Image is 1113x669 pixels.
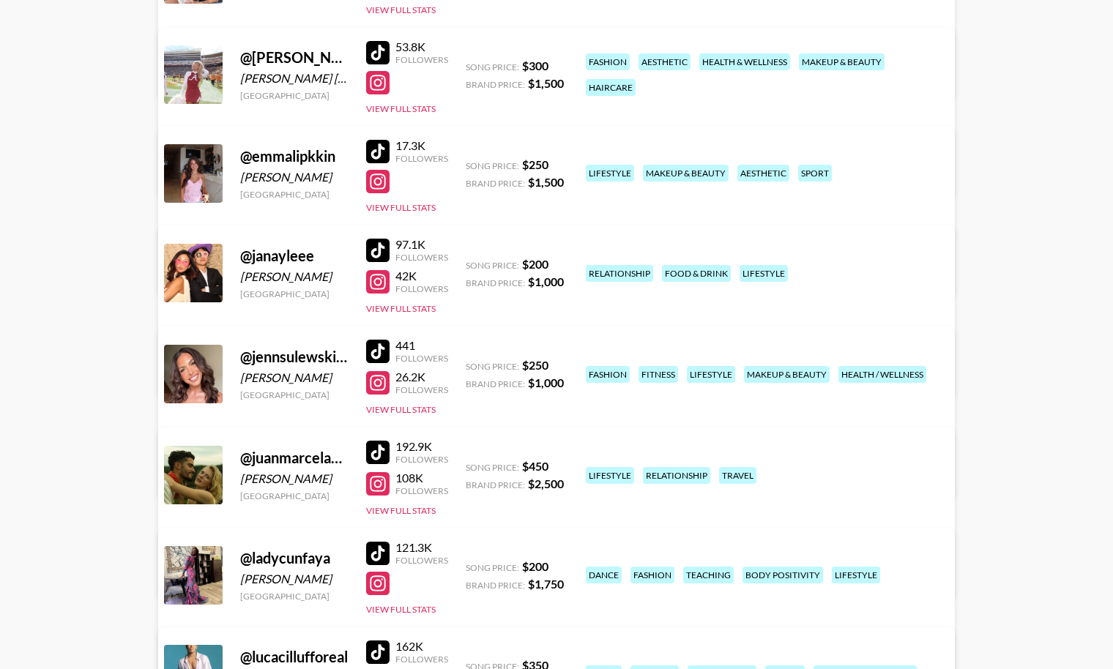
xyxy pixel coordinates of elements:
[395,153,448,164] div: Followers
[687,366,735,383] div: lifestyle
[366,404,436,415] button: View Full Stats
[683,567,734,583] div: teaching
[522,157,548,171] strong: $ 250
[395,384,448,395] div: Followers
[395,252,448,263] div: Followers
[240,370,349,385] div: [PERSON_NAME]
[395,54,448,65] div: Followers
[528,375,564,389] strong: $ 1,000
[366,103,436,114] button: View Full Stats
[240,269,349,284] div: [PERSON_NAME]
[586,366,630,383] div: fashion
[522,559,548,573] strong: $ 200
[740,265,788,282] div: lifestyle
[798,165,832,182] div: sport
[466,277,525,288] span: Brand Price:
[639,366,678,383] div: fitness
[586,79,636,96] div: haircare
[240,71,349,86] div: [PERSON_NAME] [PERSON_NAME]
[522,59,548,72] strong: $ 300
[240,471,349,486] div: [PERSON_NAME]
[586,53,630,70] div: fashion
[466,61,519,72] span: Song Price:
[744,366,830,383] div: makeup & beauty
[643,165,729,182] div: makeup & beauty
[366,202,436,213] button: View Full Stats
[395,370,448,384] div: 26.2K
[395,353,448,364] div: Followers
[240,389,349,400] div: [GEOGRAPHIC_DATA]
[466,580,525,591] span: Brand Price:
[395,471,448,485] div: 108K
[528,577,564,591] strong: $ 1,750
[240,591,349,602] div: [GEOGRAPHIC_DATA]
[466,361,519,372] span: Song Price:
[466,562,519,573] span: Song Price:
[240,648,349,666] div: @ lucacillufforeal
[395,138,448,153] div: 17.3K
[395,269,448,283] div: 42K
[395,555,448,566] div: Followers
[395,639,448,654] div: 162K
[240,247,349,265] div: @ janayleee
[240,170,349,184] div: [PERSON_NAME]
[528,175,564,189] strong: $ 1,500
[639,53,690,70] div: aesthetic
[240,490,349,501] div: [GEOGRAPHIC_DATA]
[366,4,436,15] button: View Full Stats
[240,90,349,101] div: [GEOGRAPHIC_DATA]
[240,288,349,299] div: [GEOGRAPHIC_DATA]
[528,274,564,288] strong: $ 1,000
[662,265,731,282] div: food & drink
[466,160,519,171] span: Song Price:
[240,572,349,586] div: [PERSON_NAME]
[466,462,519,473] span: Song Price:
[366,303,436,314] button: View Full Stats
[240,549,349,567] div: @ ladycunfaya
[699,53,790,70] div: health & wellness
[395,283,448,294] div: Followers
[466,378,525,389] span: Brand Price:
[838,366,926,383] div: health / wellness
[240,48,349,67] div: @ [PERSON_NAME].brownnnn
[522,358,548,372] strong: $ 250
[395,338,448,353] div: 441
[737,165,789,182] div: aesthetic
[240,449,349,467] div: @ juanmarcelandrhylan
[528,76,564,90] strong: $ 1,500
[366,505,436,516] button: View Full Stats
[832,567,880,583] div: lifestyle
[395,439,448,454] div: 192.9K
[643,467,710,484] div: relationship
[395,485,448,496] div: Followers
[466,178,525,189] span: Brand Price:
[395,454,448,465] div: Followers
[240,189,349,200] div: [GEOGRAPHIC_DATA]
[395,540,448,555] div: 121.3K
[586,165,634,182] div: lifestyle
[528,476,564,490] strong: $ 2,500
[466,479,525,490] span: Brand Price:
[586,265,653,282] div: relationship
[466,260,519,271] span: Song Price:
[522,257,548,271] strong: $ 200
[395,40,448,54] div: 53.8K
[466,79,525,90] span: Brand Price:
[240,348,349,366] div: @ jennsulewski21
[719,467,756,484] div: travel
[742,567,823,583] div: body positivity
[630,567,674,583] div: fashion
[240,147,349,165] div: @ emmalipkkin
[586,467,634,484] div: lifestyle
[522,459,548,473] strong: $ 450
[395,654,448,665] div: Followers
[366,604,436,615] button: View Full Stats
[799,53,885,70] div: makeup & beauty
[395,237,448,252] div: 97.1K
[586,567,622,583] div: dance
